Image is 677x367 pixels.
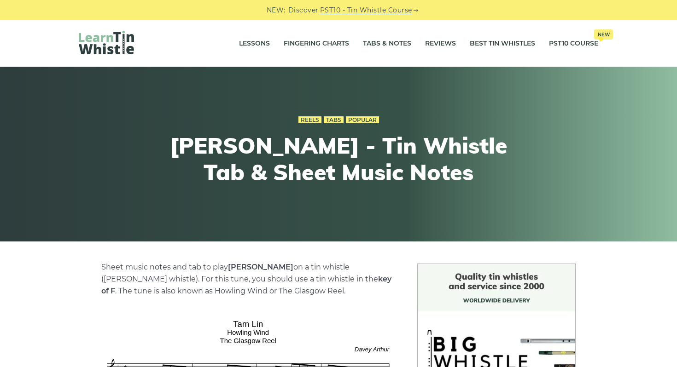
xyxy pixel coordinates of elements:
[169,132,508,185] h1: [PERSON_NAME] - Tin Whistle Tab & Sheet Music Notes
[594,29,613,40] span: New
[346,116,379,124] a: Popular
[470,32,535,55] a: Best Tin Whistles
[239,32,270,55] a: Lessons
[324,116,344,124] a: Tabs
[363,32,411,55] a: Tabs & Notes
[79,31,134,54] img: LearnTinWhistle.com
[549,32,598,55] a: PST10 CourseNew
[425,32,456,55] a: Reviews
[101,261,395,297] p: Sheet music notes and tab to play on a tin whistle ([PERSON_NAME] whistle). For this tune, you sh...
[228,263,293,271] strong: [PERSON_NAME]
[298,116,321,124] a: Reels
[284,32,349,55] a: Fingering Charts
